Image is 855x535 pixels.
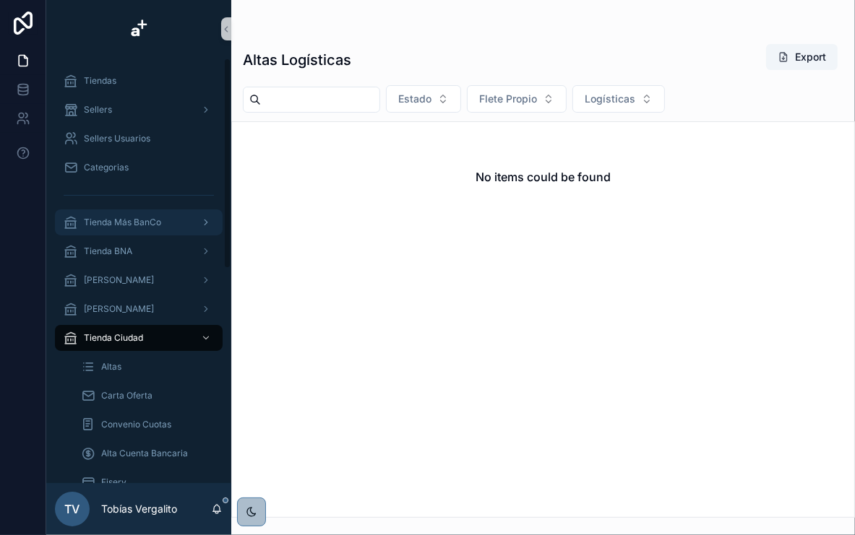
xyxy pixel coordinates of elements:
span: Tienda BNA [84,245,132,257]
span: Tienda Más BanCo [84,217,161,228]
span: Tienda Ciudad [84,332,143,344]
a: [PERSON_NAME] [55,296,223,322]
a: Sellers Usuarios [55,126,223,152]
a: Tienda Ciudad [55,325,223,351]
a: Altas [72,354,223,380]
h2: No items could be found [476,168,611,186]
a: Tienda Más BanCo [55,209,223,235]
span: Fiserv [101,477,126,488]
span: Sellers [84,104,112,116]
button: Select Button [572,85,665,113]
a: Fiserv [72,469,223,495]
h1: Altas Logísticas [243,50,351,70]
span: Logísticas [585,92,635,106]
a: Categorias [55,155,223,180]
div: scrollable content [46,58,231,483]
span: Altas [101,361,121,373]
p: Tobías Vergalito [101,502,177,516]
a: [PERSON_NAME] [55,267,223,293]
a: Tiendas [55,68,223,94]
a: Convenio Cuotas [72,412,223,438]
button: Select Button [386,85,461,113]
span: Flete Propio [479,92,537,106]
span: [PERSON_NAME] [84,303,154,315]
a: Tienda BNA [55,238,223,264]
span: Convenio Cuotas [101,419,171,430]
a: Sellers [55,97,223,123]
span: Categorias [84,162,129,173]
span: Carta Oferta [101,390,152,401]
button: Select Button [467,85,567,113]
a: Alta Cuenta Bancaria [72,440,223,466]
span: Tiendas [84,75,116,87]
img: App logo [127,17,150,40]
span: Estado [398,92,431,106]
span: [PERSON_NAME] [84,274,154,286]
a: Carta Oferta [72,383,223,409]
span: TV [65,500,80,518]
span: Sellers Usuarios [84,133,150,144]
button: Export [766,44,838,70]
span: Alta Cuenta Bancaria [101,448,188,459]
